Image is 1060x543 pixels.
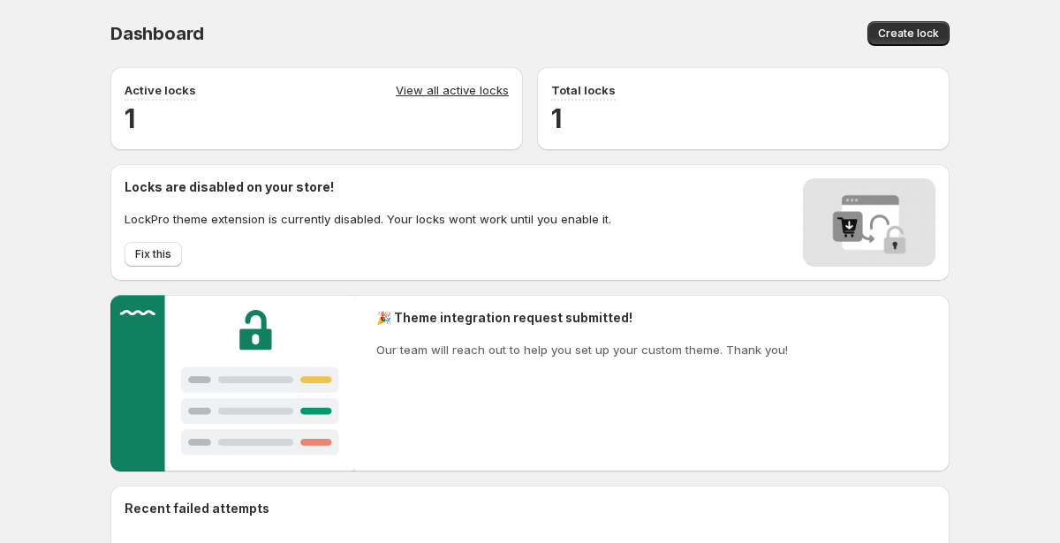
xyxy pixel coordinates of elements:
h2: 1 [125,101,509,136]
h2: Recent failed attempts [125,500,269,517]
p: Total locks [551,81,616,99]
img: Locks disabled [803,178,935,267]
h2: 1 [551,101,935,136]
h2: Locks are disabled on your store! [125,178,611,196]
a: View all active locks [396,81,509,101]
span: Fix this [135,247,171,261]
button: Fix this [125,242,182,267]
span: Dashboard [110,23,204,44]
img: Customer support [110,295,355,471]
p: Active locks [125,81,196,99]
h2: 🎉 Theme integration request submitted! [376,309,788,327]
p: LockPro theme extension is currently disabled. Your locks wont work until you enable it. [125,210,611,228]
button: Create lock [867,21,950,46]
span: Create lock [878,26,939,41]
p: Our team will reach out to help you set up your custom theme. Thank you! [376,341,788,358]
